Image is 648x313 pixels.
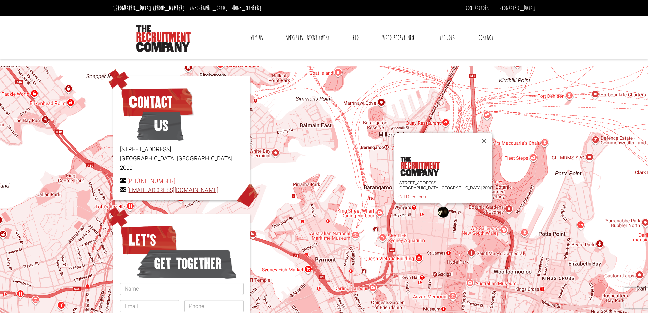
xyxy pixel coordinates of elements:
a: The Jobs [434,29,460,46]
li: [GEOGRAPHIC_DATA]: [112,3,186,14]
div: The Recruitment Company [438,207,449,218]
a: [EMAIL_ADDRESS][DOMAIN_NAME] [127,186,218,194]
a: Specialist Recruitment [281,29,335,46]
a: [GEOGRAPHIC_DATA] [497,4,535,12]
p: [STREET_ADDRESS] [GEOGRAPHIC_DATA] [GEOGRAPHIC_DATA] 2000 [398,180,492,190]
a: Why Us [245,29,268,46]
span: get together [137,247,237,281]
span: Us [137,109,184,143]
a: RPO [348,29,364,46]
input: Phone [184,300,244,312]
p: [STREET_ADDRESS] [GEOGRAPHIC_DATA] [GEOGRAPHIC_DATA] 2000 [120,145,244,173]
a: [PHONE_NUMBER] [153,4,185,12]
button: Close [476,133,492,149]
input: Name [120,283,244,295]
input: Email [120,300,179,312]
li: [GEOGRAPHIC_DATA]: [188,3,263,14]
a: Contact [473,29,498,46]
span: Contact [120,85,194,119]
a: Get Directions [398,194,426,199]
span: Let’s [120,223,178,257]
a: [PHONE_NUMBER] [229,4,261,12]
img: the-recruitment-company.png [400,157,439,176]
a: Contractors [466,4,489,12]
a: Video Recruitment [377,29,421,46]
a: [PHONE_NUMBER] [127,177,175,185]
img: The Recruitment Company [136,25,191,52]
